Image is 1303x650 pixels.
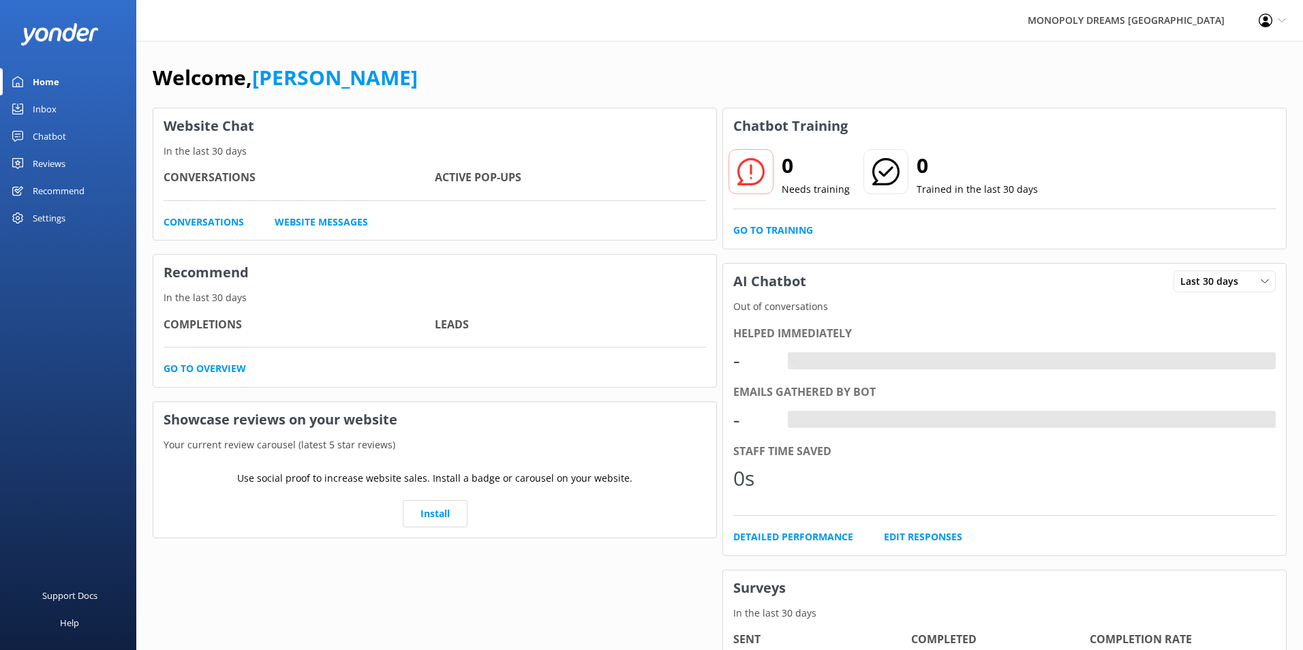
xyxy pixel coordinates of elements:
[1090,631,1268,649] h4: Completion Rate
[252,63,418,91] a: [PERSON_NAME]
[723,299,1286,314] p: Out of conversations
[153,402,716,437] h3: Showcase reviews on your website
[733,403,774,436] div: -
[884,529,962,544] a: Edit Responses
[733,443,1276,461] div: Staff time saved
[20,23,99,46] img: yonder-white-logo.png
[733,631,911,649] h4: Sent
[733,529,853,544] a: Detailed Performance
[782,149,850,182] h2: 0
[164,169,435,187] h4: Conversations
[435,316,706,334] h4: Leads
[153,144,716,159] p: In the last 30 days
[1180,274,1246,289] span: Last 30 days
[733,223,813,238] a: Go to Training
[723,606,1286,621] p: In the last 30 days
[723,264,816,299] h3: AI Chatbot
[733,325,1276,343] div: Helped immediately
[33,68,59,95] div: Home
[917,149,1038,182] h2: 0
[237,471,632,486] p: Use social proof to increase website sales. Install a badge or carousel on your website.
[33,123,66,150] div: Chatbot
[782,182,850,197] p: Needs training
[60,609,79,636] div: Help
[723,108,858,144] h3: Chatbot Training
[164,316,435,334] h4: Completions
[153,108,716,144] h3: Website Chat
[164,361,246,376] a: Go to overview
[275,215,368,230] a: Website Messages
[917,182,1038,197] p: Trained in the last 30 days
[153,255,716,290] h3: Recommend
[723,570,1286,606] h3: Surveys
[153,437,716,452] p: Your current review carousel (latest 5 star reviews)
[435,169,706,187] h4: Active Pop-ups
[153,61,418,94] h1: Welcome,
[911,631,1089,649] h4: Completed
[733,384,1276,401] div: Emails gathered by bot
[42,582,97,609] div: Support Docs
[153,290,716,305] p: In the last 30 days
[733,462,774,495] div: 0s
[33,95,57,123] div: Inbox
[788,411,798,429] div: -
[788,352,798,370] div: -
[33,204,65,232] div: Settings
[33,177,85,204] div: Recommend
[403,500,467,527] a: Install
[33,150,65,177] div: Reviews
[733,344,774,377] div: -
[164,215,244,230] a: Conversations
